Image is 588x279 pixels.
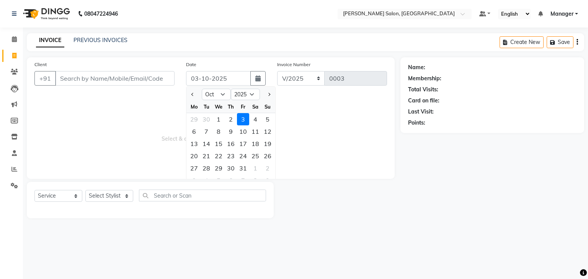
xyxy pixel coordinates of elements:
div: 12 [261,125,274,138]
span: Select & add items from the list below [34,95,387,171]
div: Saturday, October 11, 2025 [249,125,261,138]
div: Wednesday, October 22, 2025 [212,150,225,162]
div: Name: [408,63,425,71]
div: Sa [249,101,261,113]
div: Tuesday, October 14, 2025 [200,138,212,150]
img: logo [20,3,72,24]
div: Tuesday, October 21, 2025 [200,150,212,162]
div: Total Visits: [408,86,438,94]
div: Tuesday, November 4, 2025 [200,174,212,187]
div: Monday, November 3, 2025 [188,174,200,187]
div: Thursday, October 16, 2025 [225,138,237,150]
div: 3 [237,113,249,125]
div: 5 [261,113,274,125]
div: 25 [249,150,261,162]
div: 18 [249,138,261,150]
div: Wednesday, October 1, 2025 [212,113,225,125]
button: Previous month [189,88,196,101]
div: Thursday, October 30, 2025 [225,162,237,174]
div: Sunday, November 9, 2025 [261,174,274,187]
div: Sunday, October 19, 2025 [261,138,274,150]
div: Monday, September 29, 2025 [188,113,200,125]
label: Date [186,61,196,68]
div: Thursday, October 2, 2025 [225,113,237,125]
div: 26 [261,150,274,162]
input: Search by Name/Mobile/Email/Code [55,71,175,86]
div: Thursday, October 9, 2025 [225,125,237,138]
div: Sunday, November 2, 2025 [261,162,274,174]
div: Tuesday, October 7, 2025 [200,125,212,138]
div: Friday, October 31, 2025 [237,162,249,174]
a: INVOICE [36,34,64,47]
div: Fr [237,101,249,113]
div: Last Visit: [408,108,434,116]
button: Create New [500,36,544,48]
label: Invoice Number [277,61,310,68]
div: 20 [188,150,200,162]
div: 22 [212,150,225,162]
div: 15 [212,138,225,150]
button: Next month [266,88,272,101]
div: 2 [261,162,274,174]
span: Manager [550,10,573,18]
div: Points: [408,119,425,127]
div: 11 [249,125,261,138]
div: Membership: [408,75,441,83]
div: 7 [237,174,249,187]
div: We [212,101,225,113]
select: Select year [231,89,260,100]
div: Wednesday, November 5, 2025 [212,174,225,187]
div: Thursday, November 6, 2025 [225,174,237,187]
div: 9 [261,174,274,187]
div: Saturday, November 8, 2025 [249,174,261,187]
div: 6 [188,125,200,138]
div: 6 [225,174,237,187]
div: Su [261,101,274,113]
div: 4 [200,174,212,187]
div: Mo [188,101,200,113]
div: 8 [212,125,225,138]
div: 10 [237,125,249,138]
div: Wednesday, October 8, 2025 [212,125,225,138]
div: Saturday, November 1, 2025 [249,162,261,174]
div: Thursday, October 23, 2025 [225,150,237,162]
div: Monday, October 6, 2025 [188,125,200,138]
div: Card on file: [408,97,439,105]
div: Tuesday, September 30, 2025 [200,113,212,125]
div: 29 [212,162,225,174]
div: Friday, October 24, 2025 [237,150,249,162]
div: 23 [225,150,237,162]
div: Tu [200,101,212,113]
a: PREVIOUS INVOICES [73,37,127,44]
div: 4 [249,113,261,125]
select: Select month [202,89,231,100]
div: 24 [237,150,249,162]
div: Saturday, October 4, 2025 [249,113,261,125]
div: Tuesday, October 28, 2025 [200,162,212,174]
div: Sunday, October 5, 2025 [261,113,274,125]
div: Monday, October 27, 2025 [188,162,200,174]
div: 28 [200,162,212,174]
div: 27 [188,162,200,174]
div: 31 [237,162,249,174]
div: 13 [188,138,200,150]
div: Friday, October 17, 2025 [237,138,249,150]
div: 7 [200,125,212,138]
div: Friday, October 3, 2025 [237,113,249,125]
div: 19 [261,138,274,150]
div: 14 [200,138,212,150]
div: Monday, October 13, 2025 [188,138,200,150]
div: 9 [225,125,237,138]
div: 29 [188,113,200,125]
div: Wednesday, October 15, 2025 [212,138,225,150]
div: Sunday, October 26, 2025 [261,150,274,162]
div: 30 [200,113,212,125]
label: Client [34,61,47,68]
div: 21 [200,150,212,162]
div: 16 [225,138,237,150]
div: 1 [249,162,261,174]
b: 08047224946 [84,3,118,24]
div: 8 [249,174,261,187]
div: Monday, October 20, 2025 [188,150,200,162]
div: Saturday, October 18, 2025 [249,138,261,150]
